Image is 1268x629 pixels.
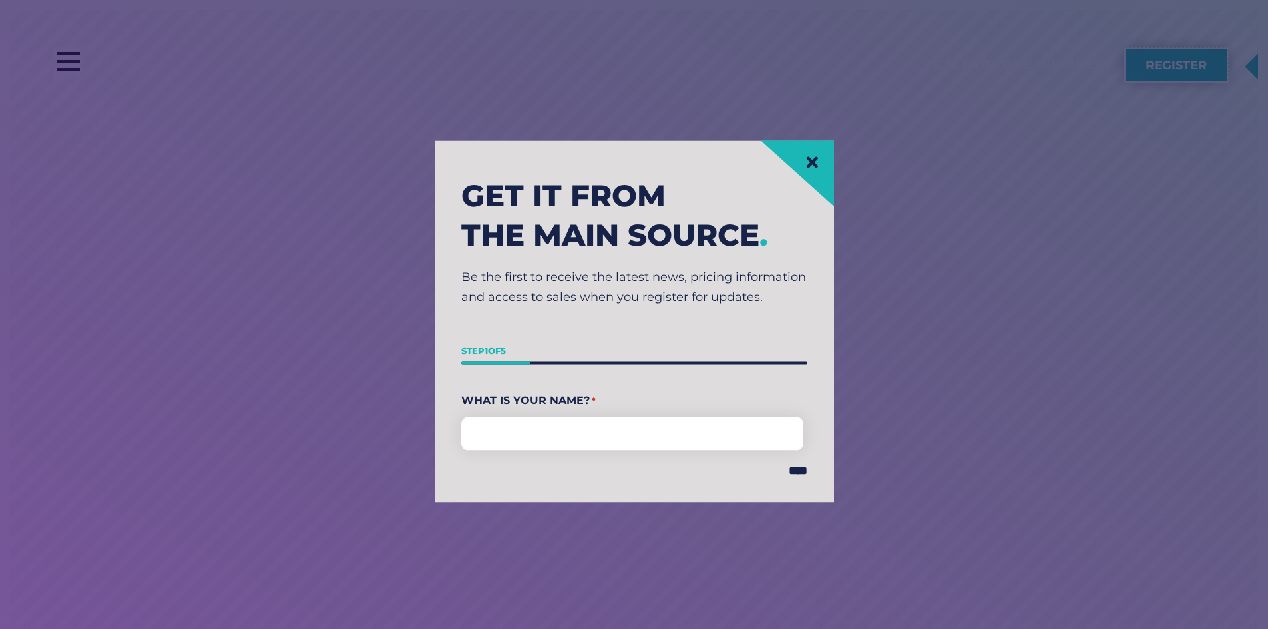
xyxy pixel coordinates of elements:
h2: Get it from the main source [461,177,807,255]
span: 1 [485,346,488,357]
p: Be the first to receive the latest news, pricing information and access to sales when you registe... [461,268,807,308]
span: 5 [501,346,506,357]
p: Step of [461,342,807,362]
span: . [759,216,768,253]
legend: What Is Your Name? [461,391,807,411]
